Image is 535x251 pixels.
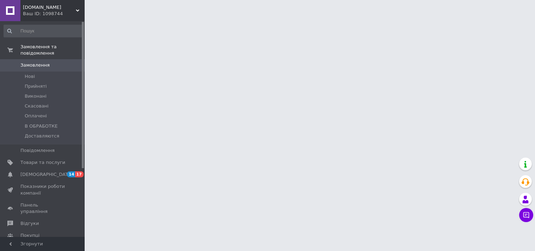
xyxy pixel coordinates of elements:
span: Скасовані [25,103,49,109]
span: Замовлення та повідомлення [20,44,85,56]
span: Відгуки [20,220,39,227]
span: Оплачені [25,113,47,119]
span: ZEBRA-STAR.com [23,4,76,11]
span: Покупці [20,232,39,239]
div: Ваш ID: 1098744 [23,11,85,17]
span: Повідомлення [20,147,55,154]
span: Панель управління [20,202,65,215]
span: [DEMOGRAPHIC_DATA] [20,171,73,178]
span: Доставляются [25,133,59,139]
span: Показники роботи компанії [20,183,65,196]
button: Чат з покупцем [519,208,533,222]
span: Прийняті [25,83,47,90]
span: Товари та послуги [20,159,65,166]
span: Нові [25,73,35,80]
span: 14 [67,171,75,177]
span: Виконані [25,93,47,99]
span: Замовлення [20,62,50,68]
input: Пошук [4,25,83,37]
span: 17 [75,171,83,177]
span: В ОБРАБОТКЕ [25,123,57,129]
